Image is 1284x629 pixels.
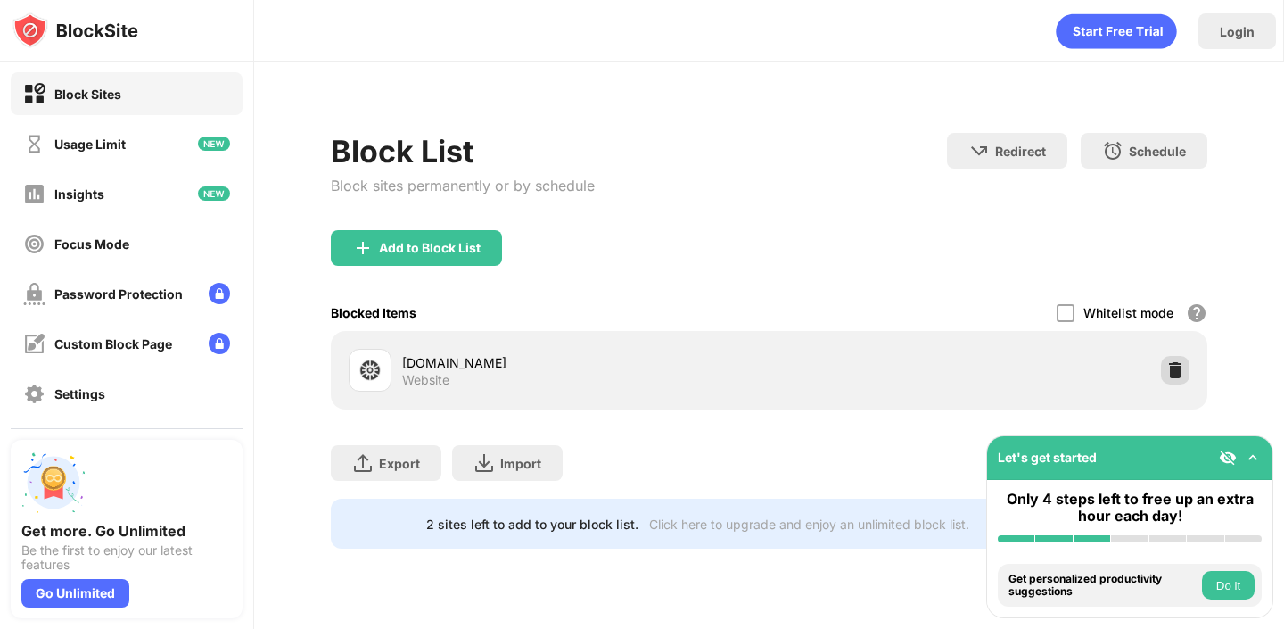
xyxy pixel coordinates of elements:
img: favicons [359,360,381,381]
div: Login [1220,24,1255,39]
img: push-unlimited.svg [21,451,86,515]
img: logo-blocksite.svg [12,12,138,48]
div: Block sites permanently or by schedule [331,177,595,194]
img: lock-menu.svg [209,283,230,304]
div: Password Protection [54,286,183,302]
div: Click here to upgrade and enjoy an unlimited block list. [649,517,969,532]
div: Go Unlimited [21,579,129,608]
div: 2 sites left to add to your block list. [426,517,638,532]
img: settings-off.svg [23,383,45,405]
div: Usage Limit [54,137,126,152]
img: new-icon.svg [198,137,230,151]
div: Custom Block Page [54,336,172,352]
div: Import [500,456,541,471]
div: Insights [54,186,104,202]
div: Redirect [995,144,1046,159]
div: Settings [54,386,105,401]
div: Only 4 steps left to free up an extra hour each day! [998,491,1262,525]
img: eye-not-visible.svg [1219,449,1237,467]
img: lock-menu.svg [209,333,230,354]
div: Get more. Go Unlimited [21,522,232,540]
div: Blocked Items [331,305,416,320]
div: Export [379,456,420,471]
div: [DOMAIN_NAME] [402,353,769,372]
div: animation [1056,13,1177,49]
button: Do it [1202,571,1255,600]
img: omni-setup-toggle.svg [1244,449,1262,467]
img: time-usage-off.svg [23,133,45,155]
div: Block List [331,133,595,170]
img: block-on.svg [23,83,45,105]
div: Website [402,372,449,388]
div: Schedule [1129,144,1186,159]
img: password-protection-off.svg [23,283,45,305]
img: new-icon.svg [198,186,230,201]
div: Focus Mode [54,236,129,252]
img: insights-off.svg [23,183,45,205]
img: customize-block-page-off.svg [23,333,45,355]
div: Let's get started [998,450,1097,465]
div: Get personalized productivity suggestions [1008,573,1198,599]
div: Be the first to enjoy our latest features [21,543,232,572]
img: focus-off.svg [23,233,45,255]
div: Block Sites [54,87,121,102]
div: Whitelist mode [1083,305,1173,320]
div: Add to Block List [379,241,481,255]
